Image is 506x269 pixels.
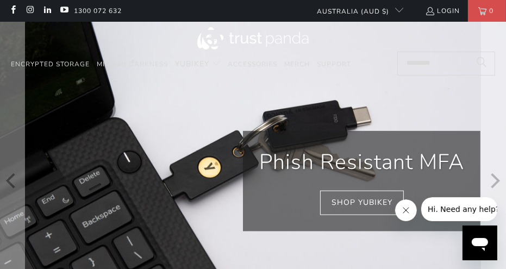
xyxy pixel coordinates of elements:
[59,7,68,15] a: Trust Panda Australia on YouTube
[197,27,309,49] img: Trust Panda Australia
[395,199,417,221] iframe: Close message
[284,60,310,68] span: Merch
[317,52,351,77] a: Support
[259,147,464,177] p: Phish Resistant MFA
[11,52,90,77] a: Encrypted Storage
[397,52,495,76] input: Search...
[25,7,34,15] a: Trust Panda Australia on Instagram
[97,52,168,77] a: Mission Darkness
[7,8,78,16] span: Hi. Need any help?
[317,60,351,68] span: Support
[228,60,277,68] span: Accessories
[11,60,90,68] span: Encrypted Storage
[463,226,497,260] iframe: Button to launch messaging window
[8,7,17,15] a: Trust Panda Australia on Facebook
[228,52,277,77] a: Accessories
[175,59,209,69] span: YubiKey
[97,60,168,68] span: Mission Darkness
[468,52,495,76] button: Search
[320,191,404,215] a: Shop YubiKey
[74,5,122,17] a: 1300 072 632
[421,197,497,221] iframe: Message from company
[284,52,310,77] a: Merch
[425,5,460,17] a: Login
[11,52,351,77] nav: Translation missing: en.navigation.header.main_nav
[42,7,52,15] a: Trust Panda Australia on LinkedIn
[175,52,221,77] summary: YubiKey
